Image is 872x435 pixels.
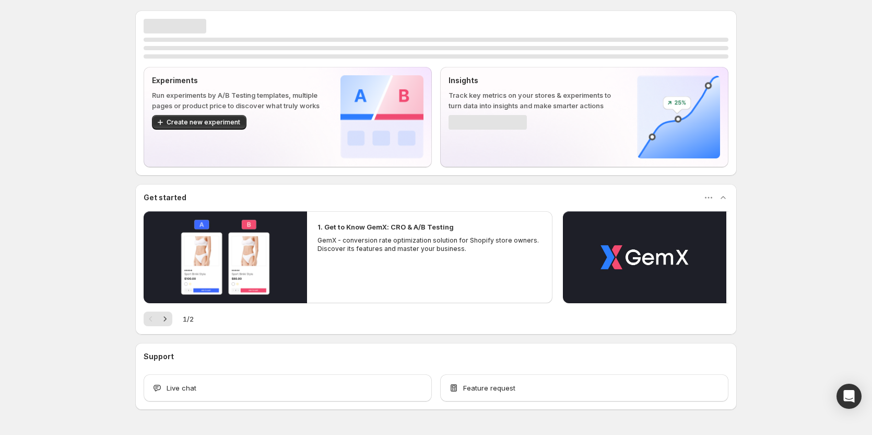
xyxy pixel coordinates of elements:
button: Play video [144,211,307,303]
button: Create new experiment [152,115,246,130]
button: Next [158,312,172,326]
span: Feature request [463,383,515,393]
p: Track key metrics on your stores & experiments to turn data into insights and make smarter actions [449,90,620,111]
p: Run experiments by A/B Testing templates, multiple pages or product price to discover what truly ... [152,90,324,111]
p: Experiments [152,75,324,86]
span: Create new experiment [167,118,240,127]
span: 1 / 2 [183,314,194,324]
h3: Get started [144,192,186,203]
p: GemX - conversion rate optimization solution for Shopify store owners. Discover its features and ... [317,236,542,253]
p: Insights [449,75,620,86]
h2: 1. Get to Know GemX: CRO & A/B Testing [317,222,454,232]
div: Open Intercom Messenger [836,384,862,409]
h3: Support [144,351,174,362]
img: Experiments [340,75,423,158]
span: Live chat [167,383,196,393]
button: Play video [563,211,726,303]
img: Insights [637,75,720,158]
nav: Pagination [144,312,172,326]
